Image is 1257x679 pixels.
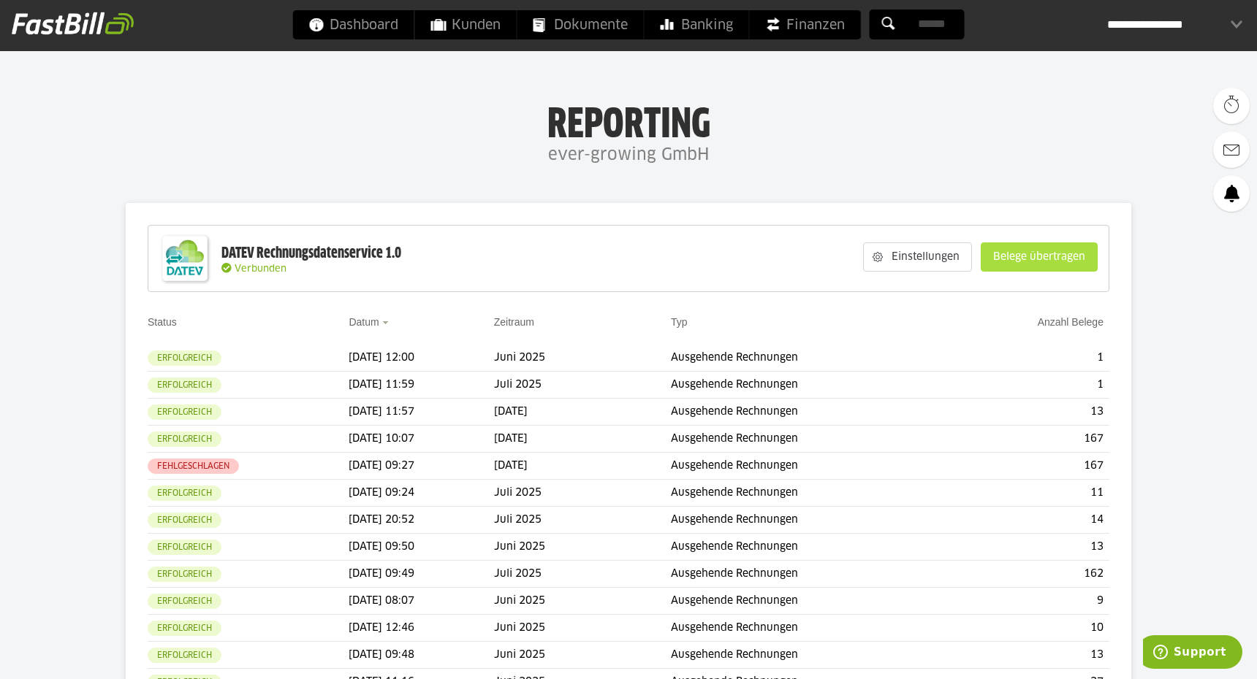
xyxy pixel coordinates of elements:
sl-button: Einstellungen [863,242,972,272]
img: DATEV-Datenservice Logo [156,229,214,288]
sl-badge: Erfolgreich [148,621,221,636]
td: [DATE] 11:57 [349,399,493,426]
td: Ausgehende Rechnungen [671,372,951,399]
img: fastbill_logo_white.png [12,12,134,35]
h1: Reporting [146,103,1111,141]
span: Dokumente [533,10,628,39]
span: Dashboard [309,10,398,39]
td: Ausgehende Rechnungen [671,426,951,453]
td: 162 [951,561,1109,588]
sl-badge: Erfolgreich [148,567,221,582]
td: [DATE] 10:07 [349,426,493,453]
iframe: Öffnet ein Widget, in dem Sie weitere Informationen finden [1143,635,1242,672]
td: [DATE] 12:00 [349,345,493,372]
td: Ausgehende Rechnungen [671,615,951,642]
td: Ausgehende Rechnungen [671,507,951,534]
td: 1 [951,345,1109,372]
a: Banking [645,10,749,39]
td: Ausgehende Rechnungen [671,453,951,480]
a: Kunden [415,10,517,39]
sl-badge: Erfolgreich [148,648,221,663]
td: 9 [951,588,1109,615]
sl-badge: Erfolgreich [148,540,221,555]
a: Dashboard [293,10,414,39]
sl-badge: Erfolgreich [148,350,221,366]
td: Ausgehende Rechnungen [671,345,951,372]
div: DATEV Rechnungsdatenservice 1.0 [221,244,401,263]
td: Ausgehende Rechnungen [671,399,951,426]
td: Juni 2025 [494,345,671,372]
td: Ausgehende Rechnungen [671,642,951,669]
sl-badge: Fehlgeschlagen [148,459,239,474]
a: Zeitraum [494,316,534,328]
td: 14 [951,507,1109,534]
td: [DATE] 09:24 [349,480,493,507]
sl-badge: Erfolgreich [148,404,221,420]
span: Banking [661,10,733,39]
a: Dokumente [517,10,644,39]
td: [DATE] 09:50 [349,534,493,561]
span: Finanzen [766,10,845,39]
td: 13 [951,534,1109,561]
a: Status [148,316,177,328]
td: Ausgehende Rechnungen [671,480,951,507]
sl-badge: Erfolgreich [148,377,221,393]
td: Juni 2025 [494,615,671,642]
td: [DATE] [494,399,671,426]
td: Juli 2025 [494,507,671,534]
a: Anzahl Belege [1038,316,1104,328]
td: 11 [951,480,1109,507]
td: 1 [951,372,1109,399]
td: [DATE] 12:46 [349,615,493,642]
td: [DATE] 09:49 [349,561,493,588]
td: 13 [951,399,1109,426]
td: Ausgehende Rechnungen [671,561,951,588]
td: Juli 2025 [494,372,671,399]
td: Juni 2025 [494,534,671,561]
span: Verbunden [235,264,286,274]
td: Ausgehende Rechnungen [671,588,951,615]
sl-badge: Erfolgreich [148,431,221,447]
a: Datum [349,316,379,328]
td: [DATE] 11:59 [349,372,493,399]
sl-badge: Erfolgreich [148,486,221,501]
td: 167 [951,453,1109,480]
td: Juli 2025 [494,561,671,588]
td: Juni 2025 [494,642,671,669]
td: [DATE] [494,426,671,453]
a: Typ [671,316,688,328]
td: [DATE] [494,453,671,480]
td: [DATE] 09:48 [349,642,493,669]
td: Juni 2025 [494,588,671,615]
td: [DATE] 20:52 [349,507,493,534]
a: Finanzen [750,10,861,39]
img: sort_desc.gif [382,321,392,324]
td: 10 [951,615,1109,642]
sl-badge: Erfolgreich [148,513,221,528]
td: 167 [951,426,1109,453]
span: Kunden [431,10,501,39]
td: Juli 2025 [494,480,671,507]
td: 13 [951,642,1109,669]
td: Ausgehende Rechnungen [671,534,951,561]
sl-badge: Erfolgreich [148,594,221,609]
td: [DATE] 09:27 [349,453,493,480]
td: [DATE] 08:07 [349,588,493,615]
sl-button: Belege übertragen [981,242,1098,272]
